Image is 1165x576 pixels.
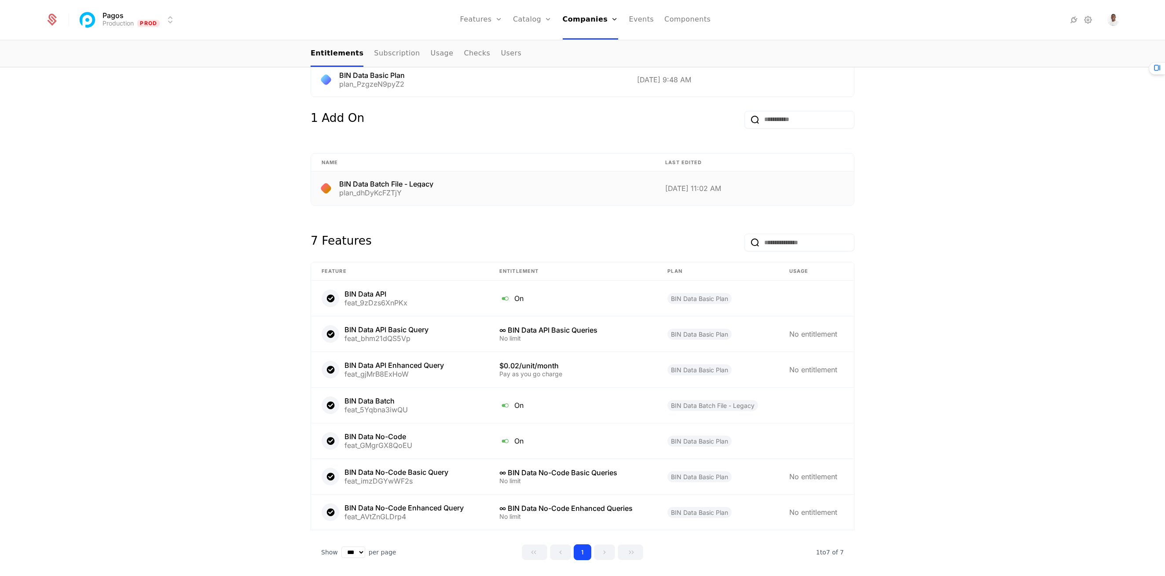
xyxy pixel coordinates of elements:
div: BIN Data No-Code Enhanced Query [344,504,464,511]
button: Go to last page [618,544,643,560]
div: feat_5Yqbna3iwQU [344,406,408,413]
span: BIN Data Basic Plan [667,471,732,482]
div: Table pagination [311,544,854,560]
th: Name [311,154,655,172]
span: 1 to 7 of [816,549,840,556]
span: BIN Data Basic Plan [667,364,732,375]
span: BIN Data Basic Plan [667,329,732,340]
img: Pagos [77,9,98,30]
span: No entitlement [789,365,837,374]
button: Go to page 1 [574,544,591,560]
div: feat_GMgrGX8QoEU [344,442,412,449]
a: Checks [464,41,490,67]
a: Subscription [374,41,420,67]
div: Pay as you go charge [499,371,646,377]
div: BIN Data Batch File - Legacy [339,180,433,187]
a: Usage [431,41,454,67]
a: Settings [1083,15,1093,25]
th: Last edited [655,154,854,172]
button: Go to first page [522,544,547,560]
div: ∞ BIN Data No-Code Basic Queries [499,469,646,476]
div: feat_gjMrB8ExHoW [344,371,444,378]
nav: Main [311,41,854,67]
div: [DATE] 9:48 AM [637,76,843,83]
div: BIN Data API Basic Query [344,326,429,333]
th: plan [657,262,779,281]
div: $0.02/unit/month [499,362,646,369]
span: Prod [137,20,160,27]
div: ∞ BIN Data No-Code Enhanced Queries [499,505,646,512]
select: Select page size [341,547,365,558]
div: feat_AVtZnGLDrp4 [344,513,464,520]
span: BIN Data Basic Plan [667,293,732,304]
button: Go to next page [594,544,615,560]
div: No limit [499,478,646,484]
th: Feature [311,262,489,281]
a: Integrations [1069,15,1079,25]
div: BIN Data No-Code [344,433,412,440]
span: No entitlement [789,330,837,338]
span: No entitlement [789,508,837,517]
button: Select environment [80,10,176,29]
button: Open user button [1107,14,1120,26]
div: On [499,293,646,304]
button: Go to previous page [550,544,571,560]
div: 1 Add On [311,111,364,128]
div: ∞ BIN Data API Basic Queries [499,327,646,334]
th: Usage [779,262,854,281]
div: plan_dhDyKcFZTjY [339,189,433,196]
div: feat_9zDzs6XnPKx [344,299,407,306]
div: plan_PzgzeN9pyZ2 [339,81,405,88]
span: Pagos [103,12,124,19]
div: On [499,435,646,447]
th: Entitlement [489,262,657,281]
div: No limit [499,514,646,520]
div: feat_imzDGYwWF2s [344,477,448,484]
ul: Choose Sub Page [311,41,521,67]
div: BIN Data API Enhanced Query [344,362,444,369]
div: BIN Data Batch [344,397,408,404]
div: BIN Data No-Code Basic Query [344,469,448,476]
div: No limit [499,335,646,341]
div: [DATE] 11:02 AM [665,185,843,192]
span: BIN Data Batch File - Legacy [667,400,758,411]
span: 7 [816,549,844,556]
span: No entitlement [789,472,837,481]
img: LJ Durante [1107,14,1120,26]
div: Page navigation [522,544,643,560]
div: Production [103,19,134,28]
div: feat_bhm21dQS5Vp [344,335,429,342]
span: BIN Data Basic Plan [667,436,732,447]
div: BIN Data API [344,290,407,297]
div: On [499,400,646,411]
span: per page [369,548,396,557]
a: Users [501,41,521,67]
div: BIN Data Basic Plan [339,72,405,79]
span: BIN Data Basic Plan [667,507,732,518]
span: Show [321,548,338,557]
a: Entitlements [311,41,363,67]
div: 7 Features [311,234,372,251]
